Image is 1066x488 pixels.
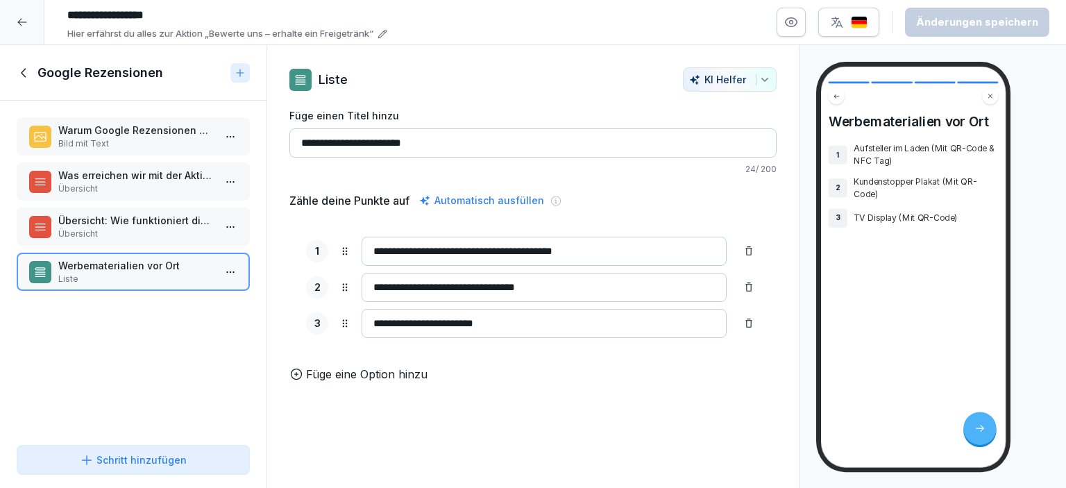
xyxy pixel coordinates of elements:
div: Automatisch ausfüllen [416,192,547,209]
h4: Werbematerialien vor Ort [829,114,999,130]
div: Was erreichen wir mit der Aktion?Übersicht [17,162,250,201]
p: 3 [836,212,840,223]
label: Füge einen Titel hinzu [289,108,777,123]
p: Hier erfährst du alles zur Aktion „Bewerte uns – erhalte ein Freigetränk“ [67,27,373,41]
div: KI Helfer [689,74,770,85]
p: Werbematerialien vor Ort [58,258,214,273]
p: Übersicht [58,183,214,195]
p: Übersicht [58,228,214,240]
p: Liste [319,70,348,89]
p: TV Display (Mit QR-Code) [854,212,998,224]
button: KI Helfer [683,67,777,92]
p: Bild mit Text [58,137,214,150]
p: Übersicht: Wie funktioniert die Aktion? [58,213,214,228]
p: Liste [58,273,214,285]
p: 3 [314,316,321,332]
p: 24 / 200 [289,163,777,176]
div: Änderungen speichern [916,15,1038,30]
p: 2 [314,280,321,296]
p: 2 [836,183,840,193]
p: Kundenstopper Plakat (Mit QR-Code) [854,176,998,200]
p: Was erreichen wir mit der Aktion? [58,168,214,183]
h5: Zähle deine Punkte auf [289,192,409,209]
p: Füge eine Option hinzu [306,366,428,382]
p: Warum Google Rezensionen pushen? [58,123,214,137]
p: 1 [836,150,839,160]
button: Schritt hinzufügen [17,445,250,475]
div: Warum Google Rezensionen pushen?Bild mit Text [17,117,250,155]
div: Werbematerialien vor OrtListe [17,253,250,291]
div: Übersicht: Wie funktioniert die Aktion?Übersicht [17,208,250,246]
p: 1 [315,244,319,260]
button: Änderungen speichern [905,8,1049,37]
h1: Google Rezensionen [37,65,163,81]
p: Aufsteller im Laden (Mit QR-Code & NFC Tag) [854,143,998,167]
img: de.svg [851,16,868,29]
div: Schritt hinzufügen [80,453,187,467]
